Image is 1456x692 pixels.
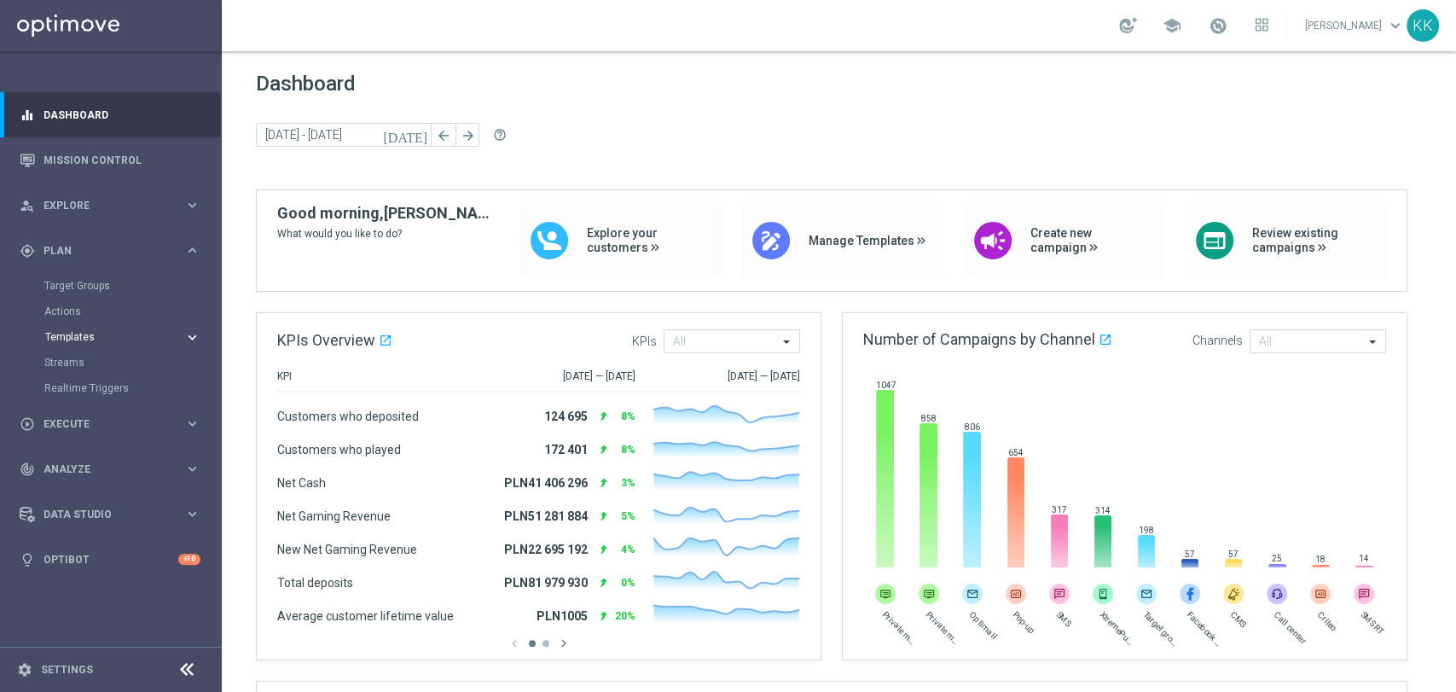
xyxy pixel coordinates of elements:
[44,299,220,324] div: Actions
[45,332,167,342] span: Templates
[20,108,35,123] i: equalizer
[19,417,201,431] button: play_circle_outline Execute keyboard_arrow_right
[44,509,184,520] span: Data Studio
[19,154,201,167] button: Mission Control
[45,332,184,342] div: Templates
[20,198,35,213] i: person_search
[44,419,184,429] span: Execute
[44,537,178,582] a: Optibot
[44,375,220,401] div: Realtime Triggers
[1386,16,1405,35] span: keyboard_arrow_down
[20,198,184,213] div: Explore
[20,537,200,582] div: Optibot
[184,329,200,346] i: keyboard_arrow_right
[41,665,93,675] a: Settings
[20,416,184,432] div: Execute
[184,242,200,259] i: keyboard_arrow_right
[20,137,200,183] div: Mission Control
[44,137,200,183] a: Mission Control
[19,244,201,258] button: gps_fixed Plan keyboard_arrow_right
[184,461,200,477] i: keyboard_arrow_right
[184,416,200,432] i: keyboard_arrow_right
[44,350,220,375] div: Streams
[19,553,201,567] button: lightbulb Optibot +10
[44,330,201,344] button: Templates keyboard_arrow_right
[1407,9,1439,42] div: KK
[44,305,177,318] a: Actions
[44,464,184,474] span: Analyze
[1303,13,1407,38] a: [PERSON_NAME]keyboard_arrow_down
[20,92,200,137] div: Dashboard
[20,243,184,259] div: Plan
[44,356,177,369] a: Streams
[44,246,184,256] span: Plan
[20,243,35,259] i: gps_fixed
[20,552,35,567] i: lightbulb
[19,508,201,521] button: Data Studio keyboard_arrow_right
[44,324,220,350] div: Templates
[20,416,35,432] i: play_circle_outline
[20,462,35,477] i: track_changes
[44,273,220,299] div: Target Groups
[19,108,201,122] button: equalizer Dashboard
[44,279,177,293] a: Target Groups
[20,462,184,477] div: Analyze
[19,462,201,476] button: track_changes Analyze keyboard_arrow_right
[184,506,200,522] i: keyboard_arrow_right
[44,92,200,137] a: Dashboard
[44,381,177,395] a: Realtime Triggers
[19,199,201,212] button: person_search Explore keyboard_arrow_right
[178,554,200,565] div: +10
[20,507,184,522] div: Data Studio
[17,662,32,677] i: settings
[184,197,200,213] i: keyboard_arrow_right
[1163,16,1181,35] span: school
[44,201,184,211] span: Explore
